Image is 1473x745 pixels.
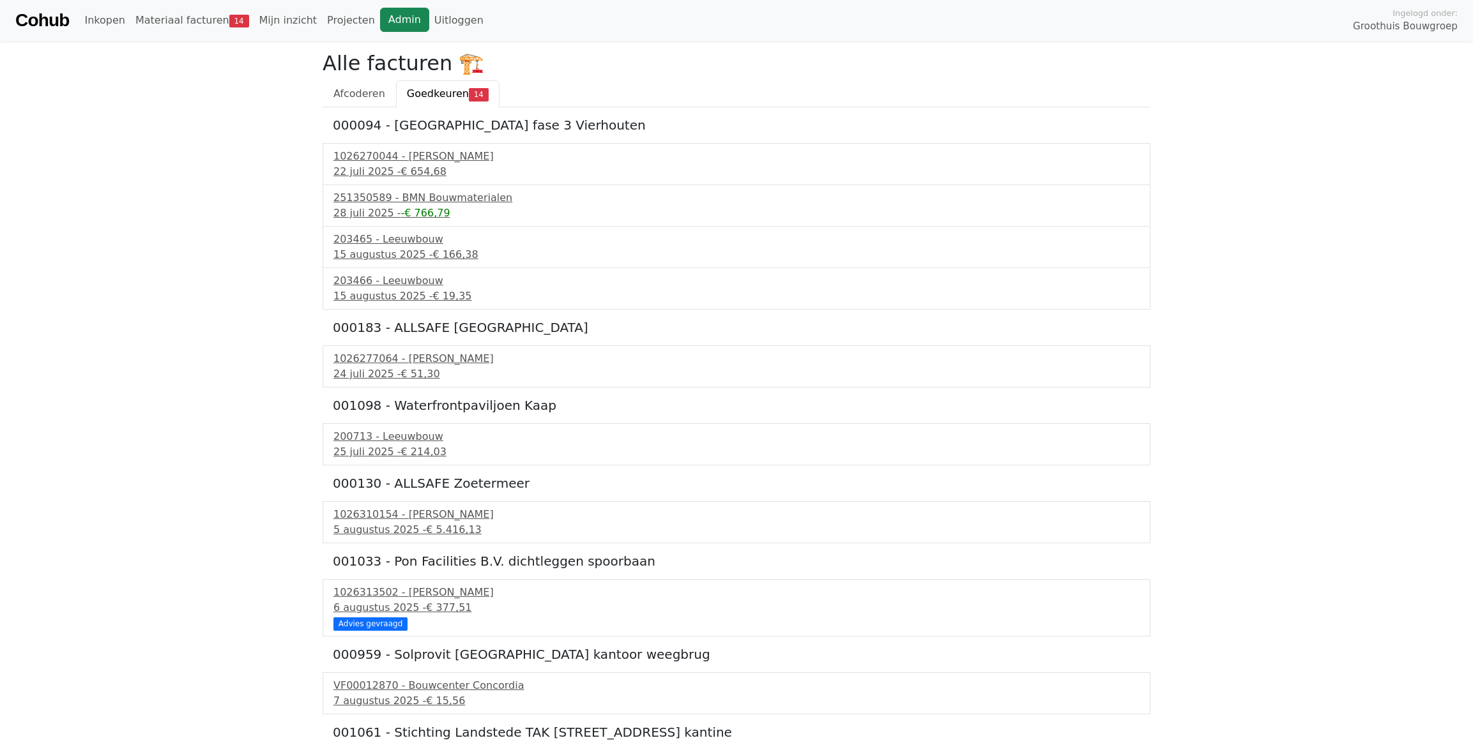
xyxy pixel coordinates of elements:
[229,15,249,27] span: 14
[333,273,1140,289] div: 203466 - Leeuwbouw
[79,8,130,33] a: Inkopen
[333,149,1140,164] div: 1026270044 - [PERSON_NAME]
[401,165,446,177] span: € 654,68
[333,87,385,100] span: Afcoderen
[322,8,380,33] a: Projecten
[333,320,1140,335] h5: 000183 - ALLSAFE [GEOGRAPHIC_DATA]
[333,600,1140,615] div: 6 augustus 2025 -
[333,429,1140,444] div: 200713 - Leeuwbouw
[333,149,1140,179] a: 1026270044 - [PERSON_NAME]22 juli 2025 -€ 654,68
[333,678,1140,693] div: VF00012870 - Bouwcenter Concordia
[333,289,1140,304] div: 15 augustus 2025 -
[333,507,1140,522] div: 1026310154 - [PERSON_NAME]
[323,80,396,107] a: Afcoderen
[333,617,408,630] div: Advies gevraagd
[333,476,1140,491] h5: 000130 - ALLSAFE Zoetermeer
[432,248,478,260] span: € 166,38
[432,290,471,302] span: € 19,35
[333,351,1140,366] div: 1026277064 - [PERSON_NAME]
[333,190,1140,206] div: 251350589 - BMN Bouwmaterialen
[333,351,1140,382] a: 1026277064 - [PERSON_NAME]24 juli 2025 -€ 51,30
[254,8,323,33] a: Mijn inzicht
[333,190,1140,221] a: 251350589 - BMN Bouwmaterialen28 juli 2025 --€ 766,79
[130,8,254,33] a: Materiaal facturen14
[333,164,1140,179] div: 22 juli 2025 -
[15,5,69,36] a: Cohub
[396,80,500,107] a: Goedkeuren14
[333,725,1140,740] h5: 001061 - Stichting Landstede TAK [STREET_ADDRESS] kantine
[401,446,446,458] span: € 214,03
[333,522,1140,538] div: 5 augustus 2025 -
[1353,19,1458,34] span: Groothuis Bouwgroep
[426,695,465,707] span: € 15,56
[333,117,1140,133] h5: 000094 - [GEOGRAPHIC_DATA] fase 3 Vierhouten
[407,87,469,100] span: Goedkeuren
[401,368,440,380] span: € 51,30
[401,207,450,219] span: -€ 766,79
[333,429,1140,460] a: 200713 - Leeuwbouw25 juli 2025 -€ 214,03
[1393,7,1458,19] span: Ingelogd onder:
[469,88,489,101] span: 14
[380,8,429,32] a: Admin
[333,206,1140,221] div: 28 juli 2025 -
[333,398,1140,413] h5: 001098 - Waterfrontpaviljoen Kaap
[333,232,1140,262] a: 203465 - Leeuwbouw15 augustus 2025 -€ 166,38
[333,232,1140,247] div: 203465 - Leeuwbouw
[333,507,1140,538] a: 1026310154 - [PERSON_NAME]5 augustus 2025 -€ 5.416,13
[333,553,1140,569] h5: 001033 - Pon Facilities B.V. dichtleggen spoorbaan
[333,366,1140,382] div: 24 juli 2025 -
[333,247,1140,262] div: 15 augustus 2025 -
[333,444,1140,460] div: 25 juli 2025 -
[429,8,489,33] a: Uitloggen
[333,693,1140,709] div: 7 augustus 2025 -
[333,273,1140,304] a: 203466 - Leeuwbouw15 augustus 2025 -€ 19,35
[333,647,1140,662] h5: 000959 - Solprovit [GEOGRAPHIC_DATA] kantoor weegbrug
[333,678,1140,709] a: VF00012870 - Bouwcenter Concordia7 augustus 2025 -€ 15,56
[333,585,1140,600] div: 1026313502 - [PERSON_NAME]
[323,51,1150,75] h2: Alle facturen 🏗️
[426,601,471,613] span: € 377,51
[333,585,1140,629] a: 1026313502 - [PERSON_NAME]6 augustus 2025 -€ 377,51 Advies gevraagd
[426,523,482,536] span: € 5.416,13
